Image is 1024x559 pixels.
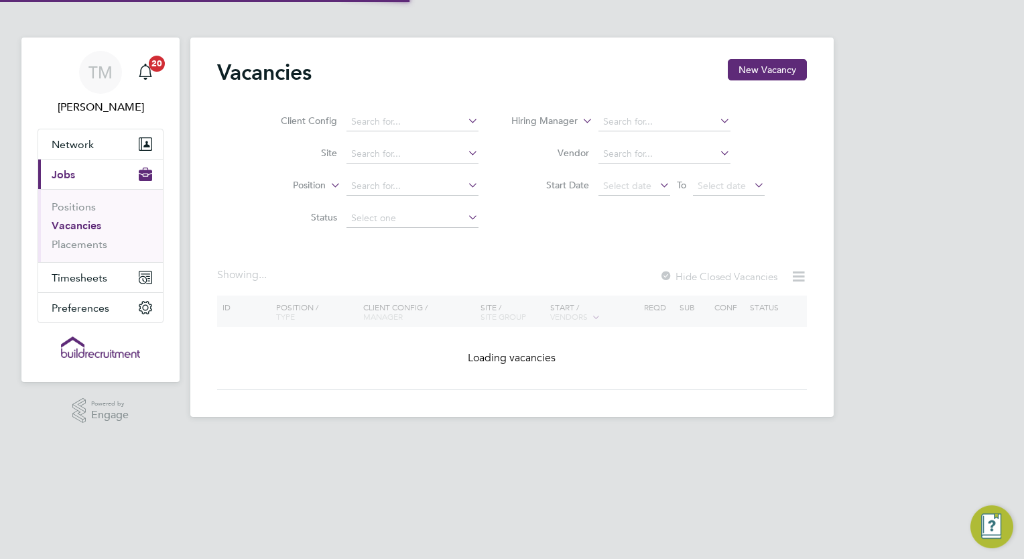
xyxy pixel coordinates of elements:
button: Engage Resource Center [970,505,1013,548]
button: Jobs [38,160,163,189]
button: Timesheets [38,263,163,292]
span: Select date [603,180,651,192]
div: Showing [217,268,269,282]
span: Jobs [52,168,75,181]
span: To [673,176,690,194]
a: Placements [52,238,107,251]
a: 20 [132,51,159,94]
input: Select one [346,209,478,228]
span: Select date [698,180,746,192]
nav: Main navigation [21,38,180,382]
input: Search for... [346,113,478,131]
input: Search for... [598,113,730,131]
span: Timesheets [52,271,107,284]
img: buildrec-logo-retina.png [61,336,140,358]
span: Network [52,138,94,151]
button: Network [38,129,163,159]
button: New Vacancy [728,59,807,80]
span: Powered by [91,398,129,410]
span: Engage [91,410,129,421]
label: Site [260,147,337,159]
a: Vacancies [52,219,101,232]
div: Jobs [38,189,163,262]
span: Preferences [52,302,109,314]
label: Position [249,179,326,192]
span: 20 [149,56,165,72]
button: Preferences [38,293,163,322]
span: ... [259,268,267,282]
label: Start Date [512,179,589,191]
h2: Vacancies [217,59,312,86]
a: Powered byEngage [72,398,129,424]
label: Status [260,211,337,223]
span: Tom Morgan [38,99,164,115]
span: TM [88,64,113,81]
label: Hide Closed Vacancies [659,270,777,283]
a: TM[PERSON_NAME] [38,51,164,115]
a: Positions [52,200,96,213]
input: Search for... [346,145,478,164]
label: Vendor [512,147,589,159]
input: Search for... [598,145,730,164]
label: Client Config [260,115,337,127]
label: Hiring Manager [501,115,578,128]
a: Go to home page [38,336,164,358]
input: Search for... [346,177,478,196]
